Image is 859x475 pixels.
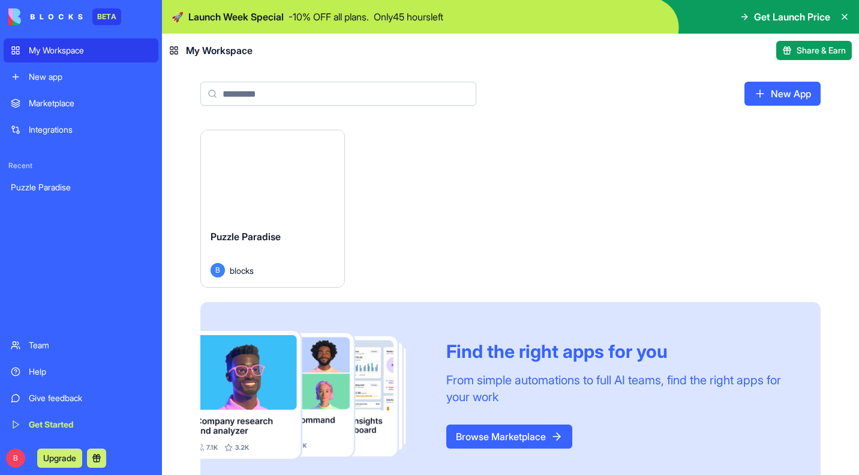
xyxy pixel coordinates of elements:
[29,71,151,83] div: New app
[29,339,151,351] div: Team
[4,65,158,89] a: New app
[200,331,427,459] img: Frame_181_egmpey.png
[4,386,158,410] a: Give feedback
[4,360,158,384] a: Help
[29,419,151,431] div: Get Started
[92,8,121,25] div: BETA
[374,10,443,24] p: Only 45 hours left
[37,449,82,468] button: Upgrade
[4,91,158,115] a: Marketplace
[29,44,151,56] div: My Workspace
[188,10,284,24] span: Launch Week Special
[29,97,151,109] div: Marketplace
[4,118,158,142] a: Integrations
[446,425,572,449] a: Browse Marketplace
[4,175,158,199] a: Puzzle Paradise
[29,124,151,136] div: Integrations
[37,452,82,464] a: Upgrade
[230,264,254,277] span: blocks
[6,449,25,468] span: B
[776,41,852,60] button: Share & Earn
[446,372,792,405] div: From simple automations to full AI teams, find the right apps for your work
[29,366,151,378] div: Help
[8,8,83,25] img: logo
[754,10,830,24] span: Get Launch Price
[186,43,253,58] span: My Workspace
[289,10,369,24] p: - 10 % OFF all plans.
[11,181,151,193] div: Puzzle Paradise
[29,392,151,404] div: Give feedback
[4,161,158,171] span: Recent
[797,44,846,56] span: Share & Earn
[4,413,158,437] a: Get Started
[211,231,281,243] span: Puzzle Paradise
[8,8,121,25] a: BETA
[744,82,821,106] a: New App
[4,38,158,62] a: My Workspace
[172,10,184,24] span: 🚀
[200,130,345,288] a: Puzzle ParadiseBblocks
[4,333,158,357] a: Team
[446,340,792,362] div: Find the right apps for you
[211,263,225,277] span: B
